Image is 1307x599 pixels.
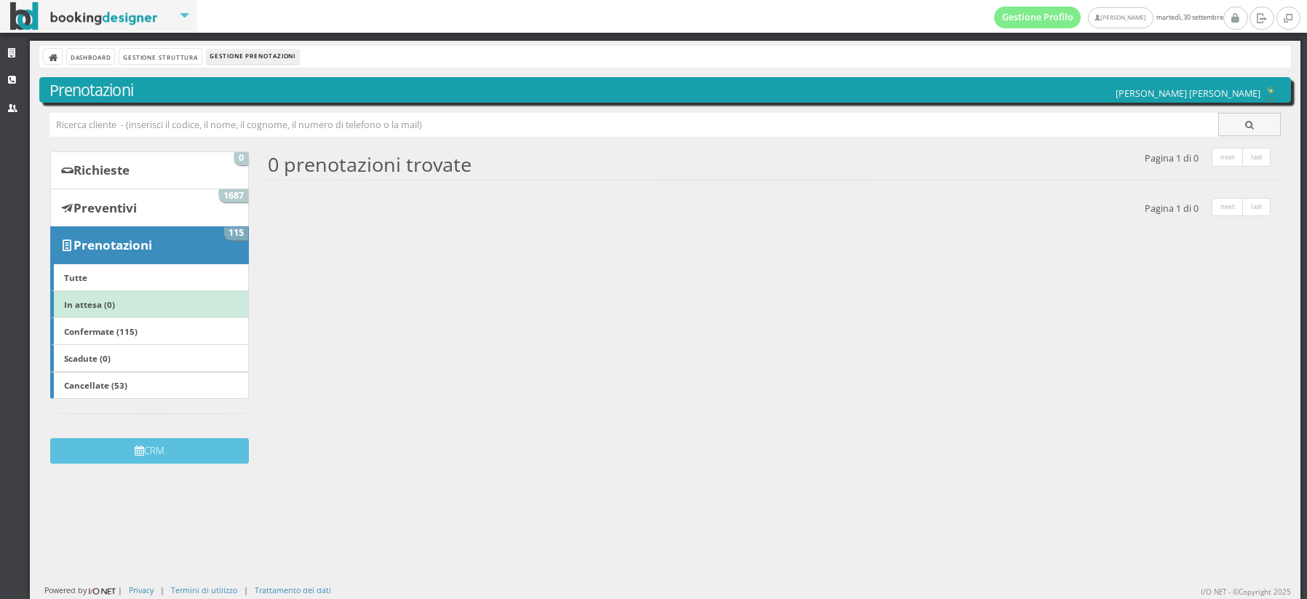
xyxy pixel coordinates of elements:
[1088,7,1153,28] a: [PERSON_NAME]
[255,584,331,595] a: Trattamento dei dati
[50,438,249,464] button: CRM
[1212,198,1244,217] a: next
[74,237,152,253] b: Prenotazioni
[994,7,1081,28] a: Gestione Profilo
[64,325,138,337] b: Confermate (115)
[219,189,249,202] span: 1687
[49,113,1219,137] input: Ricerca cliente - (inserisci il codice, il nome, il cognome, il numero di telefono o la mail)
[50,226,249,264] a: Prenotazioni 115
[50,317,249,345] a: Confermate (115)
[1116,87,1281,102] h5: [PERSON_NAME] [PERSON_NAME]
[87,585,118,597] img: ionet_small_logo.png
[244,584,248,595] div: |
[1212,148,1244,167] a: next
[50,189,249,226] a: Preventivi 1687
[44,584,122,597] div: Powered by |
[160,584,164,595] div: |
[1260,87,1281,102] img: c17ce5f8a98d11e9805da647fc135771.png
[49,81,1282,100] h3: Prenotazioni
[64,298,115,310] b: In attesa (0)
[224,227,249,240] span: 115
[67,49,114,64] a: Dashboard
[10,2,158,31] img: BookingDesigner.com
[64,352,111,364] b: Scadute (0)
[171,584,237,595] a: Termini di utilizzo
[1242,198,1271,217] a: last
[119,49,201,64] a: Gestione Struttura
[64,379,127,391] b: Cancellate (53)
[50,290,249,318] a: In attesa (0)
[74,162,130,178] b: Richieste
[1145,203,1199,214] h5: Pagina 1 di 0
[50,151,249,189] a: Richieste 0
[994,7,1223,28] span: martedì, 30 settembre
[268,153,472,176] h2: 0 prenotazioni trovate
[1242,148,1271,167] a: last
[50,372,249,400] a: Cancellate (53)
[50,263,249,291] a: Tutte
[129,584,154,595] a: Privacy
[207,49,299,65] li: Gestione Prenotazioni
[64,271,87,283] b: Tutte
[1145,153,1199,164] h5: Pagina 1 di 0
[234,152,249,165] span: 0
[50,344,249,372] a: Scadute (0)
[74,199,137,216] b: Preventivi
